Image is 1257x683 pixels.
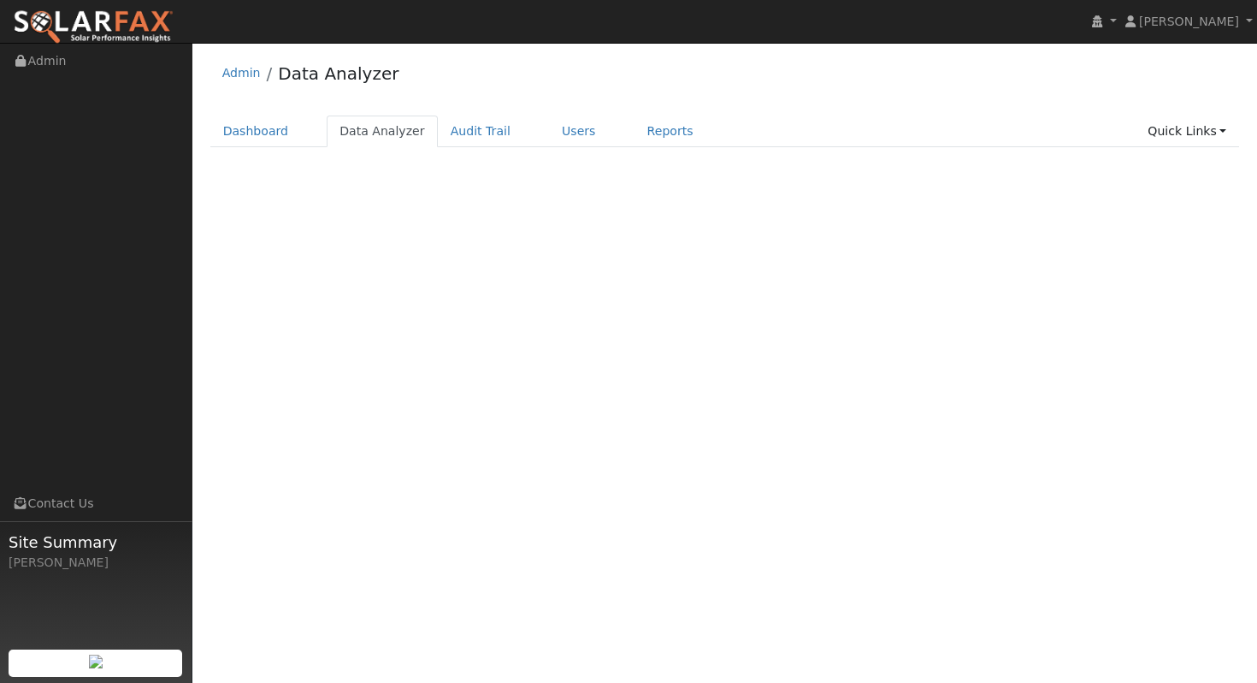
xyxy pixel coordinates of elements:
a: Admin [222,66,261,80]
a: Quick Links [1135,116,1239,147]
span: [PERSON_NAME] [1139,15,1239,28]
img: SolarFax [13,9,174,45]
a: Data Analyzer [327,116,438,147]
div: [PERSON_NAME] [9,554,183,572]
a: Dashboard [210,116,302,147]
img: retrieve [89,655,103,668]
a: Audit Trail [438,116,523,147]
a: Users [549,116,609,147]
a: Data Analyzer [278,63,398,84]
span: Site Summary [9,531,183,554]
a: Reports [634,116,706,147]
